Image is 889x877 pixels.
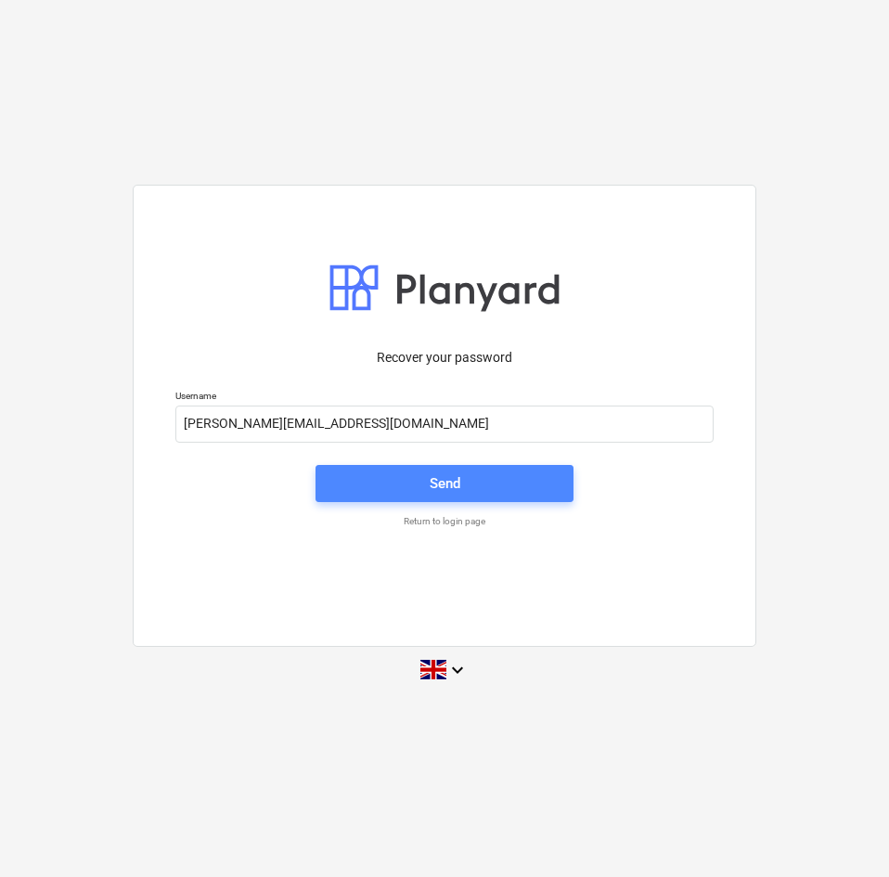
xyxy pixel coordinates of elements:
p: Username [175,390,714,406]
a: Return to login page [166,515,723,527]
button: Send [316,465,573,502]
input: Username [175,406,714,443]
i: keyboard_arrow_down [446,659,469,681]
p: Recover your password [175,348,714,368]
div: Send [430,471,460,496]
